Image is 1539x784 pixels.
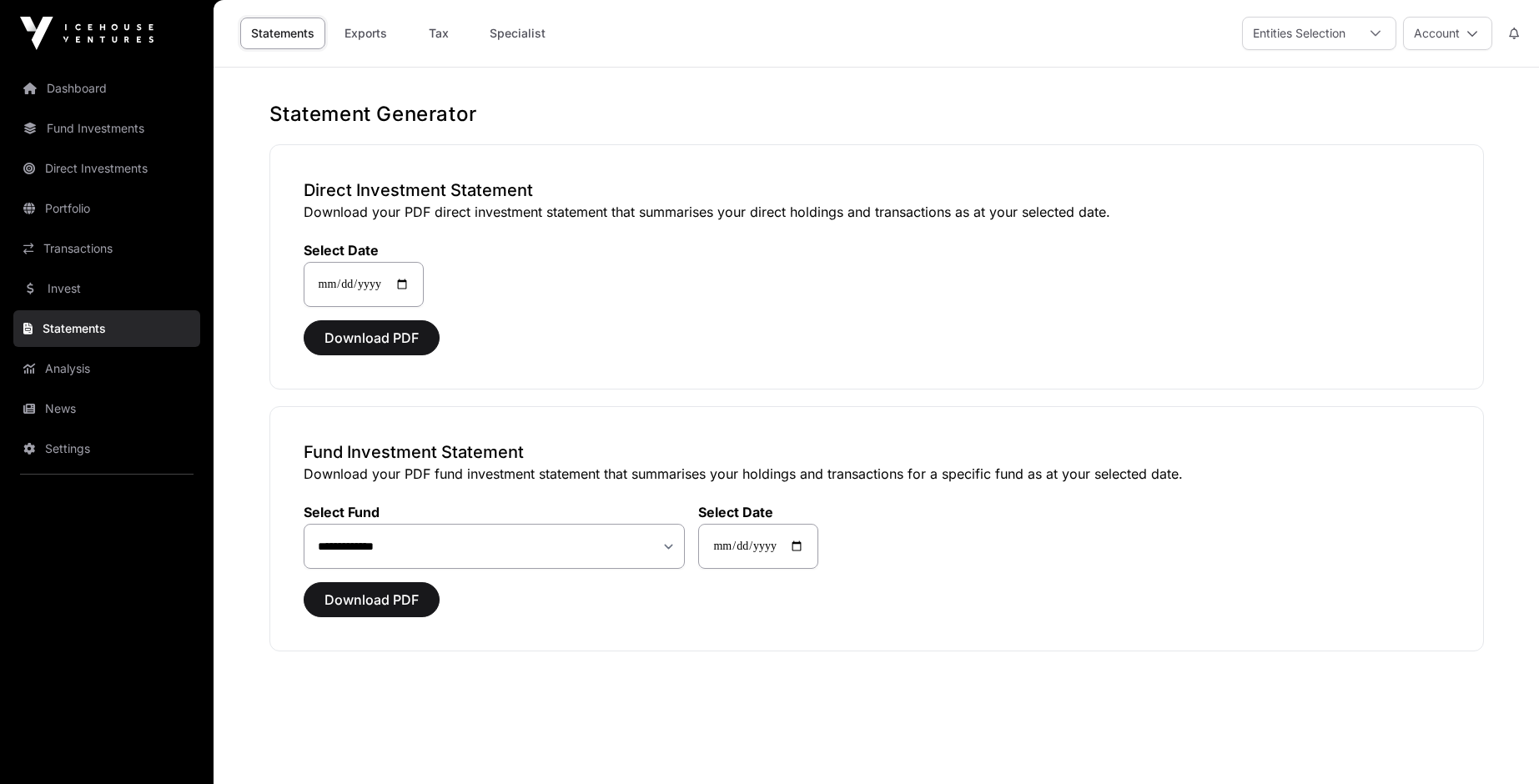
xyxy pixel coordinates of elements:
[13,110,200,147] a: Fund Investments
[324,328,419,348] span: Download PDF
[13,310,200,347] a: Statements
[304,504,686,520] label: Select Fund
[13,150,200,187] a: Direct Investments
[240,18,325,49] a: Statements
[13,270,200,307] a: Invest
[405,18,472,49] a: Tax
[698,504,818,520] label: Select Date
[304,242,424,259] label: Select Date
[13,230,200,267] a: Transactions
[332,18,399,49] a: Exports
[304,337,440,354] a: Download PDF
[13,390,200,427] a: News
[304,440,1450,464] h3: Fund Investment Statement
[13,190,200,227] a: Portfolio
[13,70,200,107] a: Dashboard
[479,18,556,49] a: Specialist
[1403,17,1492,50] button: Account
[304,599,440,616] a: Download PDF
[13,430,200,467] a: Settings
[304,464,1450,484] p: Download your PDF fund investment statement that summarises your holdings and transactions for a ...
[269,101,1484,128] h1: Statement Generator
[20,17,153,50] img: Icehouse Ventures Logo
[1243,18,1355,49] div: Entities Selection
[304,178,1450,202] h3: Direct Investment Statement
[304,582,440,617] button: Download PDF
[304,320,440,355] button: Download PDF
[1456,704,1539,784] iframe: Chat Widget
[13,350,200,387] a: Analysis
[324,590,419,610] span: Download PDF
[304,202,1450,222] p: Download your PDF direct investment statement that summarises your direct holdings and transactio...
